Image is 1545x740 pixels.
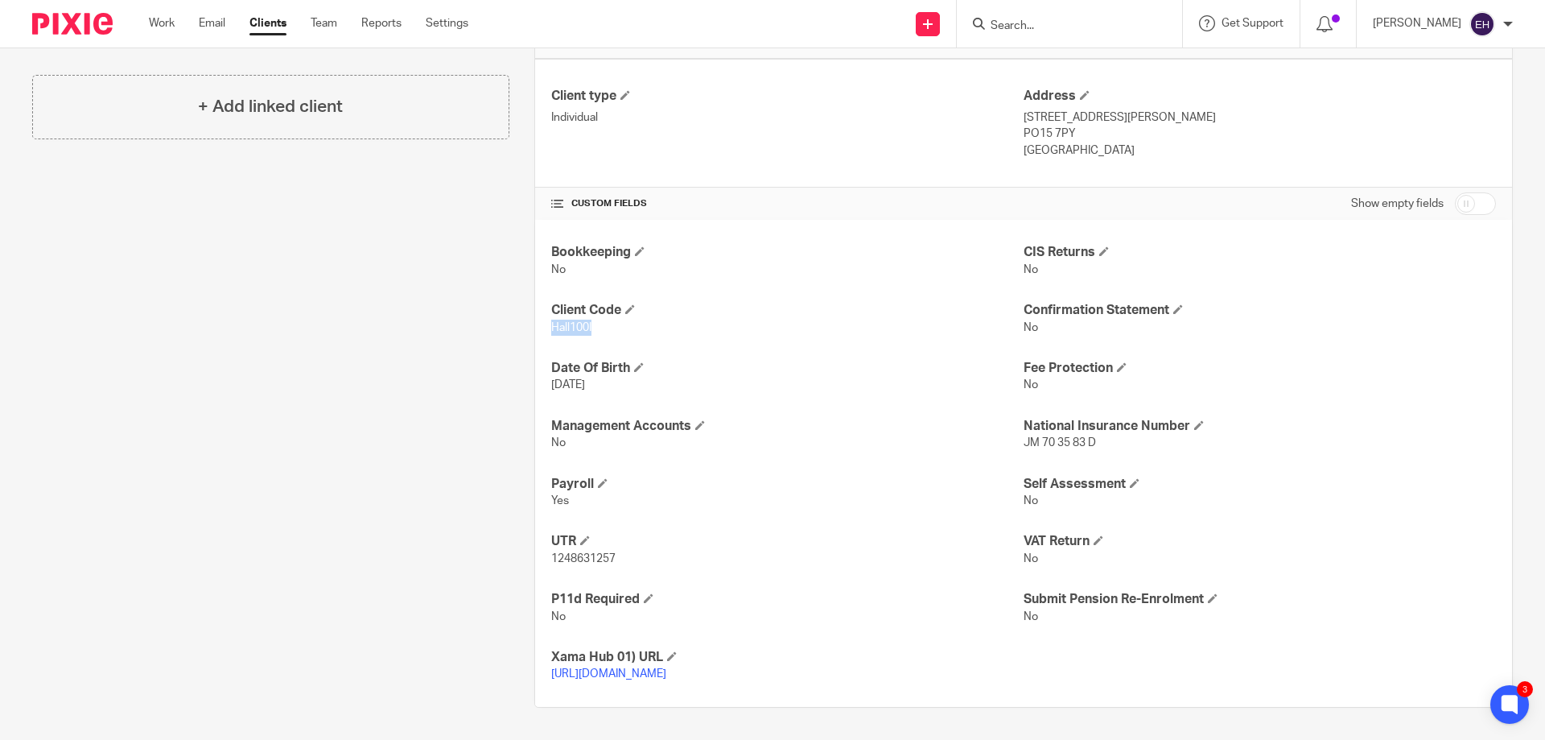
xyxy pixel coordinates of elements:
h4: Self Assessment [1024,476,1496,493]
h4: CIS Returns [1024,244,1496,261]
span: No [1024,379,1038,391]
h4: Bookkeeping [551,244,1024,261]
img: Pixie [32,13,113,35]
a: Work [149,15,175,31]
input: Search [989,19,1134,34]
p: [STREET_ADDRESS][PERSON_NAME] [1024,110,1496,126]
span: [DATE] [551,379,585,391]
img: svg%3E [1469,11,1495,37]
h4: National Insurance Number [1024,418,1496,435]
h4: Address [1024,88,1496,105]
span: No [1024,264,1038,275]
span: No [1024,322,1038,333]
p: Individual [551,110,1024,126]
h4: Xama Hub 01) URL [551,649,1024,666]
span: No [551,437,566,449]
a: [URL][DOMAIN_NAME] [551,668,666,680]
span: JM 70 35 83 D [1024,437,1096,449]
h4: CUSTOM FIELDS [551,197,1024,210]
a: Clients [249,15,286,31]
label: Show empty fields [1351,196,1444,212]
h4: Client Code [551,302,1024,319]
a: Team [311,15,337,31]
span: No [1024,611,1038,622]
h4: UTR [551,533,1024,550]
h4: Client type [551,88,1024,105]
div: 3 [1517,681,1533,697]
span: No [1024,495,1038,506]
h4: Fee Protection [1024,360,1496,377]
p: PO15 7PY [1024,126,1496,142]
span: No [1024,553,1038,564]
span: Yes [551,495,569,506]
span: Hall100I [551,322,591,333]
p: [GEOGRAPHIC_DATA] [1024,143,1496,159]
a: Settings [426,15,468,31]
h4: Management Accounts [551,418,1024,435]
a: Email [199,15,225,31]
h4: P11d Required [551,591,1024,608]
span: Get Support [1222,18,1283,29]
span: No [551,264,566,275]
span: No [551,611,566,622]
h4: Confirmation Statement [1024,302,1496,319]
h4: Date Of Birth [551,360,1024,377]
h4: Submit Pension Re-Enrolment [1024,591,1496,608]
h4: + Add linked client [198,94,343,119]
a: Reports [361,15,402,31]
h4: VAT Return [1024,533,1496,550]
p: [PERSON_NAME] [1373,15,1461,31]
span: 1248631257 [551,553,616,564]
h4: Payroll [551,476,1024,493]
